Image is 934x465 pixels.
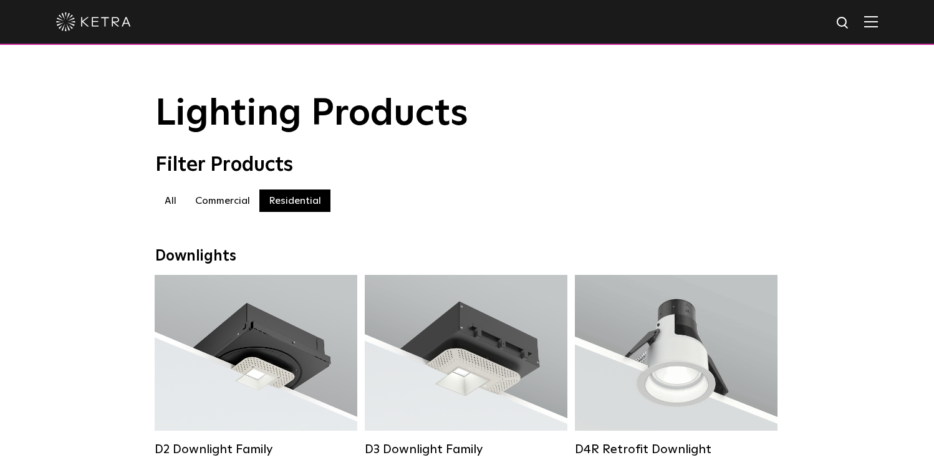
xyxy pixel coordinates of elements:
[56,12,131,31] img: ketra-logo-2019-white
[365,442,567,457] div: D3 Downlight Family
[155,442,357,457] div: D2 Downlight Family
[575,275,778,456] a: D4R Retrofit Downlight Lumen Output:800Colors:White / BlackBeam Angles:15° / 25° / 40° / 60°Watta...
[864,16,878,27] img: Hamburger%20Nav.svg
[155,275,357,456] a: D2 Downlight Family Lumen Output:1200Colors:White / Black / Gloss Black / Silver / Bronze / Silve...
[365,275,567,456] a: D3 Downlight Family Lumen Output:700 / 900 / 1100Colors:White / Black / Silver / Bronze / Paintab...
[155,189,186,212] label: All
[186,189,259,212] label: Commercial
[155,95,468,133] span: Lighting Products
[259,189,330,212] label: Residential
[575,442,778,457] div: D4R Retrofit Downlight
[155,247,779,266] div: Downlights
[835,16,851,31] img: search icon
[155,153,779,177] div: Filter Products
